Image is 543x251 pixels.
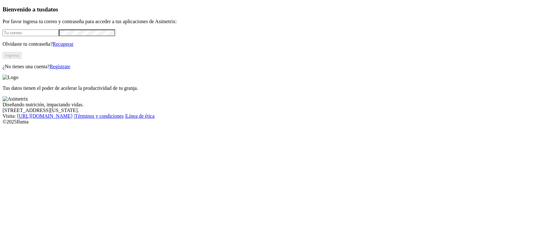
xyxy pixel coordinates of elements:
div: Diseñando nutrición, impactando vidas. [3,102,540,108]
p: Olvidaste tu contraseña? [3,41,540,47]
a: Regístrate [50,64,70,69]
div: [STREET_ADDRESS][US_STATE]. [3,108,540,113]
button: Ingresa [3,52,22,59]
a: Términos y condiciones [75,113,124,119]
p: Tus datos tienen el poder de acelerar la productividad de tu granja. [3,85,540,91]
span: datos [45,6,58,13]
img: Asimetrix [3,96,28,102]
img: Logo [3,75,18,80]
a: Línea de ética [126,113,155,119]
a: Recuperar [52,41,73,47]
input: Tu correo [3,30,59,36]
div: Visita : | | [3,113,540,119]
a: [URL][DOMAIN_NAME] [17,113,73,119]
h3: Bienvenido a tus [3,6,540,13]
div: © 2025 Iluma [3,119,540,125]
p: Por favor ingresa tu correo y contraseña para acceder a tus aplicaciones de Asimetrix: [3,19,540,24]
p: ¿No tienes una cuenta? [3,64,540,69]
